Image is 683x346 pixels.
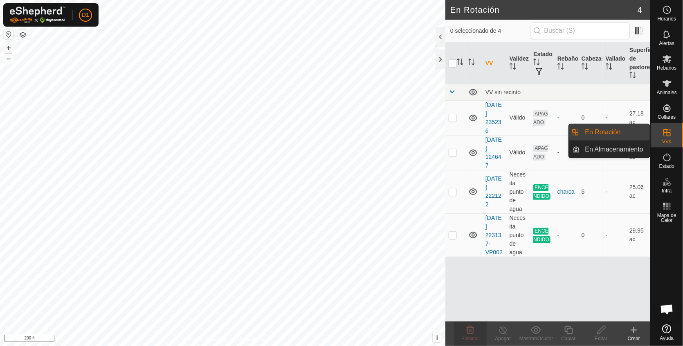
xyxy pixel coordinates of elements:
span: Eliminar [461,336,479,341]
div: charca [557,188,575,196]
div: Crear [618,335,650,342]
li: En Rotación [569,124,650,140]
div: - [557,231,575,240]
p-sorticon: Activar para ordenar [557,64,564,71]
p-sorticon: Activar para ordenar [606,64,612,71]
a: En Almacenamiento [580,141,650,158]
p-sorticon: Activar para ordenar [533,60,540,66]
a: [DATE] 124647 [485,136,502,169]
p-sorticon: Activar para ordenar [510,64,516,71]
p-sorticon: Activar para ordenar [468,60,475,66]
input: Buscar (S) [531,22,630,39]
a: [DATE] 223137-VP002 [485,215,503,256]
th: Estado [530,43,554,84]
th: VV [482,43,506,84]
td: Necesita punto de agua [506,213,530,257]
div: Apagar [487,335,519,342]
div: - [557,148,575,157]
button: i [433,333,442,342]
span: APAGADO [533,110,548,126]
p-sorticon: Activar para ordenar [457,60,463,66]
th: Superficie de pastoreo [626,43,650,84]
span: Alertas [659,41,674,46]
span: APAGADO [533,145,548,161]
a: Contáctenos [238,335,265,343]
div: Copiar [552,335,585,342]
td: Válido [506,100,530,135]
div: Mostrar/Ocultar [519,335,552,342]
span: Rebaños [657,66,676,70]
td: - [602,213,627,257]
a: Política de Privacidad [180,335,227,343]
span: Mapa de Calor [653,213,681,223]
span: Animales [657,90,677,95]
p-sorticon: Activar para ordenar [629,73,636,79]
td: 0 [578,100,602,135]
span: Estado [659,164,674,169]
span: D1 [82,11,89,19]
p-sorticon: Activar para ordenar [582,64,588,71]
div: Editar [585,335,618,342]
a: Ayuda [651,321,683,344]
span: i [436,334,438,341]
button: – [4,54,13,63]
span: En Rotación [585,127,621,137]
button: + [4,43,13,53]
td: - [602,170,627,213]
td: 5 [578,170,602,213]
span: 4 [638,4,642,16]
td: Válido [506,135,530,170]
span: 0 seleccionado de 4 [450,27,531,35]
th: Vallado [602,43,627,84]
td: 27.18 ac [626,100,650,135]
span: Horarios [658,16,676,21]
img: Logo Gallagher [10,7,65,23]
td: Necesita punto de agua [506,170,530,213]
div: Chat abierto [655,297,679,321]
h2: En Rotación [450,5,638,15]
span: En Almacenamiento [585,145,643,154]
a: En Rotación [580,124,650,140]
span: ENCENDIDO [533,184,550,200]
li: En Almacenamiento [569,141,650,158]
span: ENCENDIDO [533,228,550,243]
span: Collares [658,115,676,120]
th: Cabezas [578,43,602,84]
a: [DATE] 222122 [485,175,502,208]
span: Infra [662,188,672,193]
td: 25.06 ac [626,170,650,213]
span: Ayuda [660,336,674,341]
td: 0 [578,213,602,257]
th: Validez [506,43,530,84]
button: Capas del Mapa [18,30,28,40]
div: VV sin recinto [485,89,647,95]
a: [DATE] 235236 [485,102,502,134]
td: 29.95 ac [626,213,650,257]
th: Rebaño [554,43,578,84]
span: VVs [662,139,671,144]
button: Restablecer Mapa [4,29,13,39]
td: - [602,100,627,135]
div: - [557,113,575,122]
